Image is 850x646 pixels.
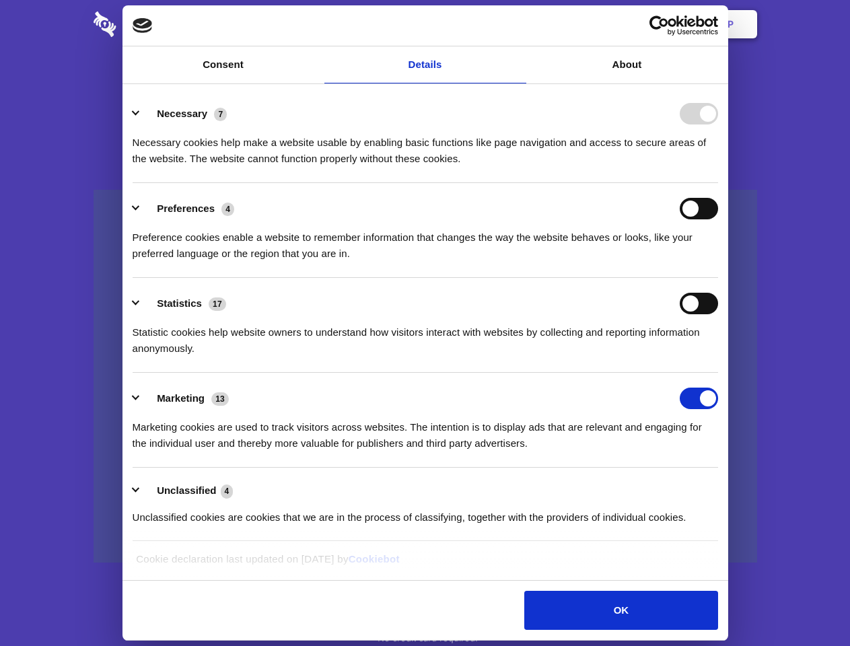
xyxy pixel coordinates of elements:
label: Necessary [157,108,207,119]
img: logo-wordmark-white-trans-d4663122ce5f474addd5e946df7df03e33cb6a1c49d2221995e7729f52c070b2.svg [94,11,209,37]
button: Marketing (13) [133,388,238,409]
div: Cookie declaration last updated on [DATE] by [126,551,724,577]
label: Statistics [157,297,202,309]
a: Pricing [395,3,454,45]
label: Preferences [157,203,215,214]
a: Consent [122,46,324,83]
div: Unclassified cookies are cookies that we are in the process of classifying, together with the pro... [133,499,718,526]
span: 4 [221,485,234,498]
iframe: Drift Widget Chat Controller [783,579,834,630]
div: Preference cookies enable a website to remember information that changes the way the website beha... [133,219,718,262]
div: Necessary cookies help make a website usable by enabling basic functions like page navigation and... [133,124,718,167]
button: Preferences (4) [133,198,243,219]
a: Usercentrics Cookiebot - opens in a new window [600,15,718,36]
a: Wistia video thumbnail [94,190,757,563]
div: Marketing cookies are used to track visitors across websites. The intention is to display ads tha... [133,409,718,452]
span: 7 [214,108,227,121]
button: Necessary (7) [133,103,236,124]
a: Contact [546,3,608,45]
span: 17 [209,297,226,311]
a: About [526,46,728,83]
button: OK [524,591,717,630]
a: Details [324,46,526,83]
h1: Eliminate Slack Data Loss. [94,61,757,109]
label: Marketing [157,392,205,404]
button: Unclassified (4) [133,482,242,499]
span: 13 [211,392,229,406]
img: logo [133,18,153,33]
span: 4 [221,203,234,216]
a: Cookiebot [349,553,400,565]
a: Login [610,3,669,45]
h4: Auto-redaction of sensitive data, encrypted data sharing and self-destructing private chats. Shar... [94,122,757,167]
button: Statistics (17) [133,293,235,314]
div: Statistic cookies help website owners to understand how visitors interact with websites by collec... [133,314,718,357]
